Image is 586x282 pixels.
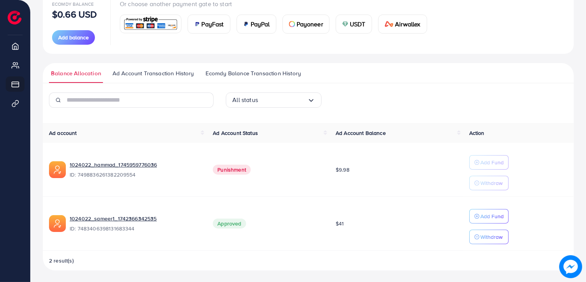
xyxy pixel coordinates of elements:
[70,161,157,169] a: 1024022_hammad_1745959776036
[251,19,270,29] span: PayPal
[70,171,201,178] span: ID: 7498836261382209554
[70,161,201,178] div: <span class='underline'>1024022_hammad_1745959776036</span></br>7498836261382209554
[232,94,258,106] span: All status
[480,232,503,241] p: Withdraw
[469,176,509,190] button: Withdraw
[213,165,251,175] span: Punishment
[243,21,249,27] img: card
[480,158,504,167] p: Add Fund
[58,34,89,41] span: Add balance
[385,21,394,27] img: card
[395,19,420,29] span: Airwallex
[70,215,157,222] a: 1024022_sameer1_1742366342535
[120,15,181,33] a: card
[49,129,77,137] span: Ad account
[336,220,344,227] span: $41
[122,16,179,32] img: card
[49,215,66,232] img: ic-ads-acc.e4c84228.svg
[70,225,201,232] span: ID: 7483406398131683344
[213,219,246,229] span: Approved
[378,15,427,34] a: cardAirwallex
[206,69,301,78] span: Ecomdy Balance Transaction History
[336,15,372,34] a: cardUSDT
[258,94,307,106] input: Search for option
[51,69,101,78] span: Balance Allocation
[52,30,95,45] button: Add balance
[469,129,485,137] span: Action
[202,19,224,29] span: PayFast
[188,15,230,34] a: cardPayFast
[49,257,74,264] span: 2 result(s)
[469,230,509,244] button: Withdraw
[213,129,258,137] span: Ad Account Status
[194,21,200,27] img: card
[52,10,97,19] p: $0.66 USD
[480,212,504,221] p: Add Fund
[297,19,323,29] span: Payoneer
[49,161,66,178] img: ic-ads-acc.e4c84228.svg
[336,166,349,173] span: $9.98
[289,21,295,27] img: card
[282,15,330,34] a: cardPayoneer
[8,11,21,24] img: logo
[469,209,509,224] button: Add Fund
[469,155,509,170] button: Add Fund
[52,1,94,7] span: Ecomdy Balance
[480,178,503,188] p: Withdraw
[350,19,366,29] span: USDT
[336,129,386,137] span: Ad Account Balance
[70,215,201,232] div: <span class='underline'>1024022_sameer1_1742366342535</span></br>7483406398131683344
[226,92,322,108] div: Search for option
[342,21,348,27] img: card
[559,255,582,278] img: image
[113,69,194,78] span: Ad Account Transaction History
[237,15,276,34] a: cardPayPal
